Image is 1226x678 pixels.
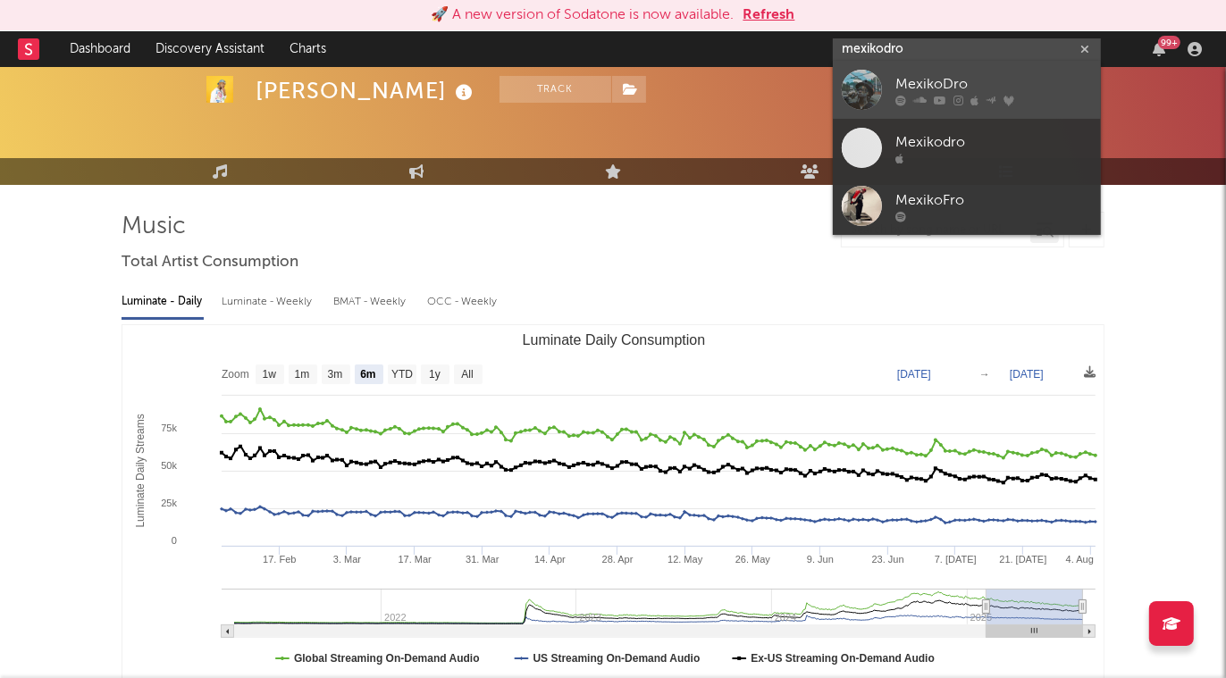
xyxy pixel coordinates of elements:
[427,287,499,317] div: OCC - Weekly
[263,369,277,381] text: 1w
[295,369,310,381] text: 1m
[833,38,1101,61] input: Search for artists
[833,177,1101,235] a: MexikoFro
[743,4,795,26] button: Refresh
[429,369,441,381] text: 1y
[534,554,566,565] text: 14. Apr
[360,369,375,381] text: 6m
[895,132,1092,154] div: Mexikodro
[294,652,480,665] text: Global Streaming On-Demand Audio
[277,31,339,67] a: Charts
[398,554,432,565] text: 17. Mar
[391,369,413,381] text: YTD
[328,369,343,381] text: 3m
[122,252,298,273] span: Total Artist Consumption
[333,287,409,317] div: BMAT - Weekly
[333,554,362,565] text: 3. Mar
[263,554,296,565] text: 17. Feb
[432,4,735,26] div: 🚀 A new version of Sodatone is now available.
[895,190,1092,212] div: MexikoFro
[161,498,177,508] text: 25k
[161,423,177,433] text: 75k
[999,554,1046,565] text: 21. [DATE]
[122,287,204,317] div: Luminate - Daily
[172,535,177,546] text: 0
[533,652,701,665] text: US Streaming On-Demand Audio
[256,76,477,105] div: [PERSON_NAME]
[807,554,834,565] text: 9. Jun
[735,554,771,565] text: 26. May
[134,414,147,527] text: Luminate Daily Streams
[751,652,935,665] text: Ex-US Streaming On-Demand Audio
[461,369,473,381] text: All
[1066,554,1094,565] text: 4. Aug
[602,554,634,565] text: 28. Apr
[1158,36,1180,49] div: 99 +
[895,74,1092,96] div: MexikoDro
[500,76,611,103] button: Track
[935,554,977,565] text: 7. [DATE]
[222,287,315,317] div: Luminate - Weekly
[897,368,931,381] text: [DATE]
[833,119,1101,177] a: Mexikodro
[979,368,990,381] text: →
[161,460,177,471] text: 50k
[143,31,277,67] a: Discovery Assistant
[523,332,706,347] text: Luminate Daily Consumption
[466,554,500,565] text: 31. Mar
[1153,42,1165,56] button: 99+
[872,554,904,565] text: 23. Jun
[222,369,249,381] text: Zoom
[57,31,143,67] a: Dashboard
[833,61,1101,119] a: MexikoDro
[1010,368,1044,381] text: [DATE]
[668,554,703,565] text: 12. May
